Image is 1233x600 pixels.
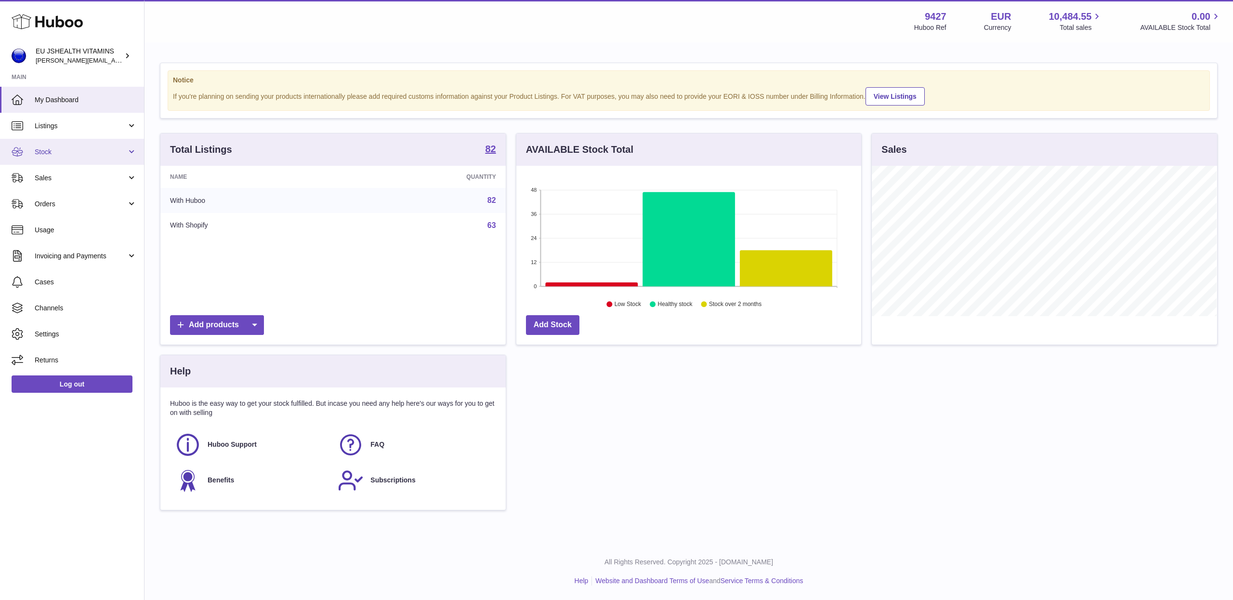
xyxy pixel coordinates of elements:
text: 12 [531,259,537,265]
div: Huboo Ref [914,23,946,32]
div: EU JSHEALTH VITAMINS [36,47,122,65]
text: 0 [534,283,537,289]
a: Service Terms & Conditions [721,577,803,585]
a: 0.00 AVAILABLE Stock Total [1140,10,1221,32]
a: Benefits [175,467,328,493]
span: My Dashboard [35,95,137,105]
li: and [592,576,803,586]
strong: 9427 [925,10,946,23]
h3: Sales [881,143,906,156]
a: Subscriptions [338,467,491,493]
strong: EUR [991,10,1011,23]
span: 0.00 [1192,10,1210,23]
span: 10,484.55 [1049,10,1091,23]
text: 48 [531,187,537,193]
span: Subscriptions [370,476,415,485]
a: 82 [487,196,496,204]
span: Stock [35,147,127,157]
a: Add products [170,315,264,335]
a: 82 [485,144,496,156]
text: 36 [531,211,537,217]
span: Orders [35,200,127,209]
a: 63 [487,221,496,229]
span: Channels [35,304,137,313]
a: Add Stock [526,315,579,335]
a: Huboo Support [175,432,328,458]
span: Usage [35,226,137,235]
span: Huboo Support [208,440,257,449]
h3: Total Listings [170,143,232,156]
text: Healthy stock [657,301,693,308]
span: Invoicing and Payments [35,252,127,261]
text: Low Stock [615,301,642,308]
span: Cases [35,278,137,287]
span: Sales [35,173,127,183]
strong: 82 [485,144,496,154]
text: Stock over 2 months [709,301,761,308]
span: AVAILABLE Stock Total [1140,23,1221,32]
a: FAQ [338,432,491,458]
td: With Shopify [160,213,346,238]
span: Total sales [1060,23,1102,32]
text: 24 [531,235,537,241]
a: Website and Dashboard Terms of Use [595,577,709,585]
img: laura@jessicasepel.com [12,49,26,63]
a: View Listings [866,87,925,106]
th: Quantity [346,166,505,188]
a: 10,484.55 Total sales [1049,10,1102,32]
th: Name [160,166,346,188]
h3: AVAILABLE Stock Total [526,143,633,156]
span: FAQ [370,440,384,449]
span: Benefits [208,476,234,485]
div: If you're planning on sending your products internationally please add required customs informati... [173,86,1205,106]
strong: Notice [173,76,1205,85]
p: All Rights Reserved. Copyright 2025 - [DOMAIN_NAME] [152,558,1225,567]
p: Huboo is the easy way to get your stock fulfilled. But incase you need any help here's our ways f... [170,399,496,417]
td: With Huboo [160,188,346,213]
span: [PERSON_NAME][EMAIL_ADDRESS][DOMAIN_NAME] [36,56,193,64]
a: Help [575,577,589,585]
span: Settings [35,330,137,339]
span: Returns [35,356,137,365]
a: Log out [12,375,132,393]
h3: Help [170,365,191,378]
span: Listings [35,121,127,131]
div: Currency [984,23,1011,32]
